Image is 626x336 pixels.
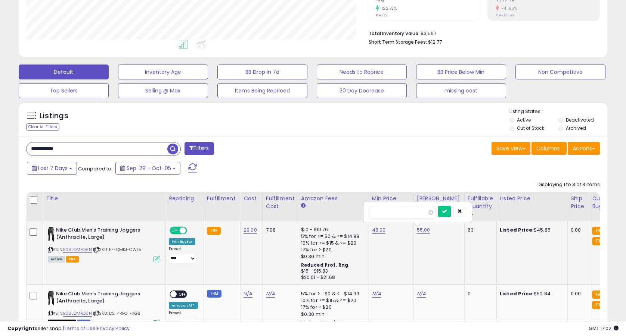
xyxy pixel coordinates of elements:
div: ASIN: [48,227,160,261]
button: Filters [185,142,214,155]
span: | SKU: FF-QMKJ-OWL5 [93,246,141,252]
div: 10% for >= $15 & <= $20 [301,297,363,304]
a: B08JQMXQ8N [63,310,92,317]
b: Total Inventory Value: [369,30,419,37]
a: 48.00 [372,226,386,234]
button: Needs to Reprice [317,65,407,79]
button: Selling @ Max [118,83,208,98]
b: Nike Club Men's Training Joggers (Anthracite, Large) [56,227,147,242]
small: Prev: 12.29% [496,13,514,18]
span: OFF [177,291,189,298]
a: N/A [244,290,252,298]
div: $0.30 min [301,311,363,318]
b: Listed Price: [500,290,534,297]
span: $12.77 [428,38,442,45]
strong: Copyright [7,325,35,332]
div: $20.01 - $21.68 [301,274,363,281]
span: 2025-10-13 17:02 GMT [589,325,619,332]
b: Nike Club Men's Training Joggers (Anthracite, Large) [56,291,147,306]
span: | SKU: D2-4RFO-FKG6 [93,310,140,316]
button: Items Being Repriced [217,83,307,98]
button: missing cost [416,83,506,98]
a: B08JQMXQ8N [63,246,92,253]
div: Cost [244,195,260,202]
div: Displaying 1 to 3 of 3 items [537,181,600,188]
div: Min Price [372,195,410,202]
div: Listed Price [500,195,564,202]
div: Repricing [169,195,201,202]
div: Clear All Filters [26,123,59,131]
label: Out of Stock [517,125,544,131]
div: [PERSON_NAME] [417,195,461,202]
div: 17% for > $20 [301,246,363,253]
div: 17% for > $20 [301,304,363,311]
button: BB Drop in 7d [217,65,307,79]
div: $10 - $10.76 [301,227,363,233]
label: Active [517,117,531,123]
a: N/A [417,290,426,298]
b: Listed Price: [500,226,534,233]
div: $15 - $15.83 [301,268,363,274]
div: Amazon AI * [169,302,198,309]
li: $3,567 [369,28,595,37]
small: FBA [592,291,606,299]
div: $52.84 [500,291,562,297]
button: Non Competitive [515,65,605,79]
div: $0.30 min [301,253,363,260]
button: Top Sellers [19,83,109,98]
small: -41.66% [499,6,517,11]
div: 7.08 [266,227,292,233]
div: Win BuyBox [169,238,195,245]
button: 30 Day Decrease [317,83,407,98]
span: Columns [536,145,560,152]
button: Sep-29 - Oct-05 [115,162,180,175]
small: 122.73% [379,6,397,11]
span: Last 7 Days [38,164,68,172]
b: Short Term Storage Fees: [369,39,427,45]
span: Sep-29 - Oct-05 [127,164,171,172]
small: Prev: 22 [376,13,388,18]
small: FBA [592,301,606,309]
span: OFF [186,227,198,234]
div: Preset: [169,246,198,263]
img: 21dNo7FhMPL._SL40_.jpg [48,227,54,242]
div: $45.85 [500,227,562,233]
button: Save View [492,142,530,155]
div: ASIN: [48,291,160,325]
div: Ship Price [571,195,586,210]
button: BB Price Below Min [416,65,506,79]
div: 5% for >= $0 & <= $14.99 [301,291,363,297]
div: 10% for >= $15 & <= $20 [301,240,363,246]
label: Deactivated [566,117,594,123]
small: FBA [207,227,221,235]
span: FBA [66,256,79,263]
label: Archived [566,125,586,131]
div: 0 [468,291,491,297]
div: Amazon Fees [301,195,366,202]
div: 0.00 [571,291,583,297]
button: Inventory Age [118,65,208,79]
span: ON [170,227,180,234]
button: Last 7 Days [27,162,77,175]
div: Fulfillable Quantity [468,195,493,210]
a: Terms of Use [64,325,96,332]
div: 5% for >= $0 & <= $14.99 [301,233,363,240]
small: Amazon Fees. [301,202,306,209]
button: Actions [568,142,600,155]
a: 29.00 [244,226,257,234]
button: Default [19,65,109,79]
div: Fulfillment [207,195,237,202]
a: N/A [266,290,275,298]
b: Reduced Prof. Rng. [301,262,350,268]
a: Privacy Policy [97,325,130,332]
img: 21dNo7FhMPL._SL40_.jpg [48,291,54,305]
a: N/A [372,290,381,298]
span: Compared to: [78,165,112,172]
div: seller snap | | [7,325,130,332]
button: Columns [532,142,567,155]
div: Preset: [169,310,198,327]
span: All listings currently available for purchase on Amazon [48,256,65,263]
p: Listing States: [509,108,607,115]
div: Fulfillment Cost [266,195,295,210]
small: FBA [592,237,606,245]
